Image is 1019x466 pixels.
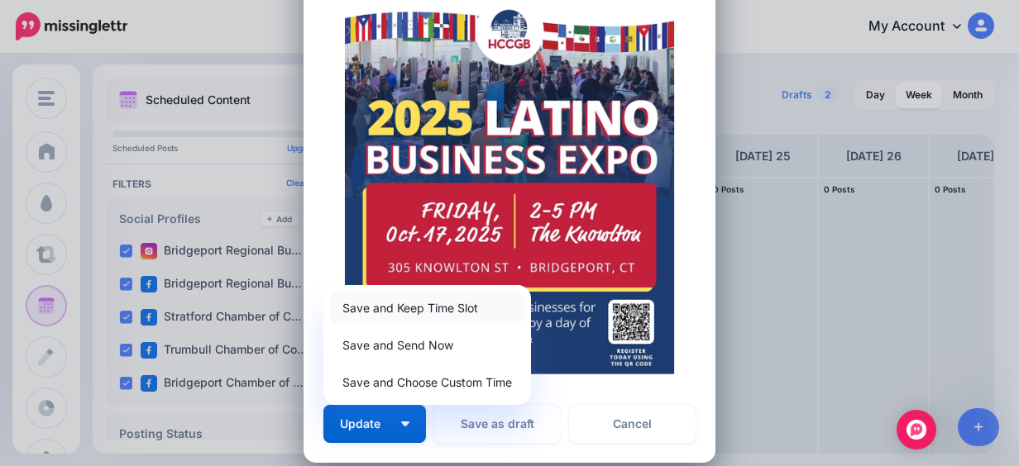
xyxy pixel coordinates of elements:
[340,418,393,430] span: Update
[330,366,524,398] a: Save and Choose Custom Time
[569,405,696,443] a: Cancel
[401,421,409,426] img: arrow-down-white.png
[323,405,426,443] button: Update
[434,405,561,443] button: Save as draft
[897,410,936,449] div: Open Intercom Messenger
[330,292,524,324] a: Save and Keep Time Slot
[323,285,531,405] div: Update
[330,329,524,361] a: Save and Send Now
